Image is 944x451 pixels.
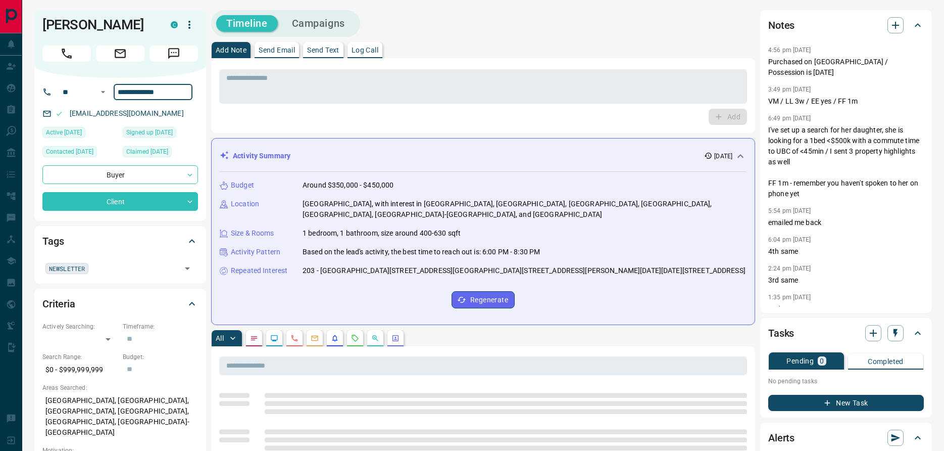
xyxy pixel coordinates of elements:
[97,86,109,98] button: Open
[216,47,246,54] p: Add Note
[46,147,93,157] span: Contacted [DATE]
[42,352,118,362] p: Search Range:
[123,322,198,331] p: Timeframe:
[820,357,824,365] p: 0
[259,47,295,54] p: Send Email
[126,147,168,157] span: Claimed [DATE]
[303,265,746,276] p: 203 - [GEOGRAPHIC_DATA][STREET_ADDRESS][GEOGRAPHIC_DATA][STREET_ADDRESS][PERSON_NAME][DATE][DATE]...
[49,263,85,274] span: NEWSLETTER
[768,57,924,78] p: Purchased on [GEOGRAPHIC_DATA] / Possession is [DATE]
[768,426,924,450] div: Alerts
[123,352,198,362] p: Budget:
[311,334,319,342] svg: Emails
[768,246,924,257] p: 4th same
[331,334,339,342] svg: Listing Alerts
[42,165,198,184] div: Buyer
[42,17,156,33] h1: [PERSON_NAME]
[42,192,198,211] div: Client
[56,110,63,117] svg: Email Valid
[768,395,924,411] button: New Task
[768,125,924,199] p: I've set up a search for her daughter, she is looking for a 1bed <$500k with a commute time to UB...
[351,334,359,342] svg: Requests
[768,325,794,341] h2: Tasks
[42,229,198,253] div: Tags
[70,109,184,117] a: [EMAIL_ADDRESS][DOMAIN_NAME]
[270,334,278,342] svg: Lead Browsing Activity
[42,292,198,316] div: Criteria
[180,261,194,276] button: Open
[282,15,355,32] button: Campaigns
[231,228,274,239] p: Size & Rooms
[42,392,198,441] p: [GEOGRAPHIC_DATA], [GEOGRAPHIC_DATA], [GEOGRAPHIC_DATA], [GEOGRAPHIC_DATA], [GEOGRAPHIC_DATA], [G...
[46,127,82,138] span: Active [DATE]
[303,228,461,239] p: 1 bedroom, 1 bathroom, size around 400-630 sqft
[307,47,339,54] p: Send Text
[231,180,254,191] p: Budget
[233,151,290,161] p: Activity Summary
[786,357,814,365] p: Pending
[452,291,515,308] button: Regenerate
[768,86,811,93] p: 3:49 pm [DATE]
[714,152,732,161] p: [DATE]
[231,247,280,257] p: Activity Pattern
[371,334,379,342] svg: Opportunities
[231,265,287,276] p: Repeated Interest
[391,334,400,342] svg: Agent Actions
[150,46,198,62] span: Message
[42,383,198,392] p: Areas Searched:
[768,374,924,389] p: No pending tasks
[768,430,794,446] h2: Alerts
[303,199,747,220] p: [GEOGRAPHIC_DATA], with interest in [GEOGRAPHIC_DATA], [GEOGRAPHIC_DATA], [GEOGRAPHIC_DATA], [GEO...
[768,13,924,37] div: Notes
[768,294,811,301] p: 1:35 pm [DATE]
[768,236,811,243] p: 6:04 pm [DATE]
[42,362,118,378] p: $0 - $999,999,999
[768,265,811,272] p: 2:24 pm [DATE]
[42,296,75,312] h2: Criteria
[42,146,118,160] div: Wed Mar 26 2025
[303,180,393,191] p: Around $350,000 - $450,000
[768,17,794,33] h2: Notes
[42,127,118,141] div: Wed Jul 09 2025
[216,15,278,32] button: Timeline
[231,199,259,209] p: Location
[352,47,378,54] p: Log Call
[171,21,178,28] div: condos.ca
[768,96,924,107] p: VM / LL 3w / EE yes / FF 1m
[768,217,924,228] p: emailed me back
[42,233,64,249] h2: Tags
[123,146,198,160] div: Mon Mar 24 2025
[42,46,91,62] span: Call
[768,207,811,214] p: 5:54 pm [DATE]
[123,127,198,141] div: Sun Mar 23 2025
[768,47,811,54] p: 4:56 pm [DATE]
[126,127,173,138] span: Signed up [DATE]
[290,334,299,342] svg: Calls
[868,358,904,365] p: Completed
[768,321,924,345] div: Tasks
[768,115,811,122] p: 6:49 pm [DATE]
[768,275,924,286] p: 3rd same
[768,304,924,314] p: 2nd same
[42,322,118,331] p: Actively Searching:
[250,334,258,342] svg: Notes
[96,46,144,62] span: Email
[216,335,224,342] p: All
[220,147,747,165] div: Activity Summary[DATE]
[303,247,540,257] p: Based on the lead's activity, the best time to reach out is: 6:00 PM - 8:30 PM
